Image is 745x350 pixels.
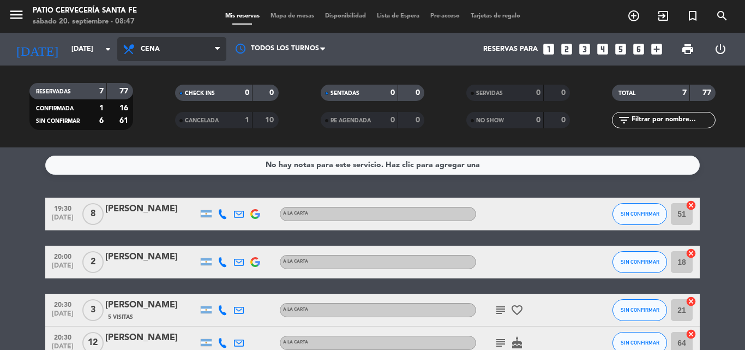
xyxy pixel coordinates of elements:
[331,91,359,96] span: SENTADAS
[596,42,610,56] i: looks_4
[250,257,260,267] img: google-logo.png
[465,13,526,19] span: Tarjetas de regalo
[618,91,635,96] span: TOTAL
[476,118,504,123] span: NO SHOW
[714,43,727,56] i: power_settings_new
[704,33,737,66] div: LOG OUT
[265,13,320,19] span: Mapa de mesas
[8,37,66,61] i: [DATE]
[578,42,592,56] i: looks_3
[49,214,76,227] span: [DATE]
[283,340,308,345] span: A LA CARTA
[99,87,104,95] strong: 7
[510,304,524,317] i: favorite_border
[49,330,76,343] span: 20:30
[141,45,160,53] span: Cena
[245,89,249,97] strong: 0
[686,9,699,22] i: turned_in_not
[82,203,104,225] span: 8
[650,42,664,56] i: add_box
[416,89,422,97] strong: 0
[621,259,659,265] span: SIN CONFIRMAR
[265,116,276,124] strong: 10
[49,310,76,323] span: [DATE]
[416,116,422,124] strong: 0
[494,336,507,349] i: subject
[36,106,74,111] span: CONFIRMADA
[560,42,574,56] i: looks_two
[269,89,276,97] strong: 0
[536,89,540,97] strong: 0
[681,43,694,56] span: print
[99,117,104,124] strong: 6
[49,250,76,262] span: 20:00
[627,9,640,22] i: add_circle_outline
[510,336,524,349] i: cake
[320,13,371,19] span: Disponibilidad
[612,203,667,225] button: SIN CONFIRMAR
[105,331,198,345] div: [PERSON_NAME]
[8,7,25,23] i: menu
[283,259,308,264] span: A LA CARTA
[108,313,133,322] span: 5 Visitas
[266,159,480,171] div: No hay notas para este servicio. Haz clic para agregar una
[220,13,265,19] span: Mis reservas
[8,7,25,27] button: menu
[283,307,308,312] span: A LA CARTA
[630,114,715,126] input: Filtrar por nombre...
[483,45,538,53] span: Reservas para
[49,201,76,214] span: 19:30
[476,91,503,96] span: SERVIDAS
[119,104,130,112] strong: 16
[101,43,115,56] i: arrow_drop_down
[371,13,425,19] span: Lista de Espera
[49,262,76,275] span: [DATE]
[390,89,395,97] strong: 0
[542,42,556,56] i: looks_one
[36,89,71,94] span: RESERVADAS
[686,296,696,307] i: cancel
[245,116,249,124] strong: 1
[82,251,104,273] span: 2
[621,211,659,217] span: SIN CONFIRMAR
[686,329,696,340] i: cancel
[105,202,198,216] div: [PERSON_NAME]
[105,250,198,264] div: [PERSON_NAME]
[621,340,659,346] span: SIN CONFIRMAR
[425,13,465,19] span: Pre-acceso
[702,89,713,97] strong: 77
[331,118,371,123] span: RE AGENDADA
[686,248,696,259] i: cancel
[33,5,137,16] div: Patio Cervecería Santa Fe
[283,211,308,216] span: A LA CARTA
[494,304,507,317] i: subject
[105,298,198,312] div: [PERSON_NAME]
[621,307,659,313] span: SIN CONFIRMAR
[185,91,215,96] span: CHECK INS
[36,118,80,124] span: SIN CONFIRMAR
[99,104,104,112] strong: 1
[657,9,670,22] i: exit_to_app
[49,298,76,310] span: 20:30
[617,114,630,127] i: filter_list
[614,42,628,56] i: looks_5
[632,42,646,56] i: looks_6
[33,16,137,27] div: sábado 20. septiembre - 08:47
[561,89,568,97] strong: 0
[119,87,130,95] strong: 77
[536,116,540,124] strong: 0
[686,200,696,211] i: cancel
[250,209,260,219] img: google-logo.png
[682,89,687,97] strong: 7
[82,299,104,321] span: 3
[390,116,395,124] strong: 0
[561,116,568,124] strong: 0
[119,117,130,124] strong: 61
[612,251,667,273] button: SIN CONFIRMAR
[185,118,219,123] span: CANCELADA
[716,9,729,22] i: search
[612,299,667,321] button: SIN CONFIRMAR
